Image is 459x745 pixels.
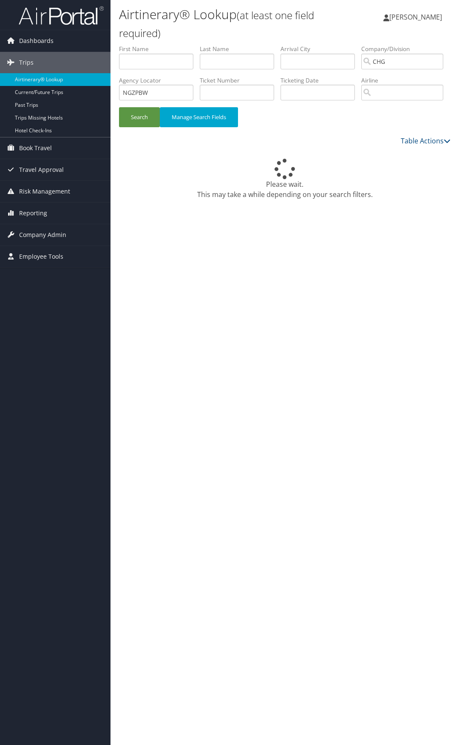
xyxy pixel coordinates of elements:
[19,203,47,224] span: Reporting
[19,159,64,180] span: Travel Approval
[361,76,450,85] label: Airline
[383,4,450,30] a: [PERSON_NAME]
[389,12,442,22] span: [PERSON_NAME]
[19,30,54,51] span: Dashboards
[19,52,34,73] span: Trips
[19,137,52,159] span: Book Travel
[280,45,361,53] label: Arrival City
[19,246,63,267] span: Employee Tools
[119,6,340,41] h1: Airtinerary® Lookup
[119,45,200,53] label: First Name
[19,181,70,202] span: Risk Management
[361,45,450,53] label: Company/Division
[19,224,66,245] span: Company Admin
[401,136,450,146] a: Table Actions
[119,159,450,200] div: Please wait. This may take a while depending on your search filters.
[280,76,361,85] label: Ticketing Date
[19,6,104,26] img: airportal-logo.png
[200,76,280,85] label: Ticket Number
[160,107,238,127] button: Manage Search Fields
[119,107,160,127] button: Search
[200,45,280,53] label: Last Name
[119,76,200,85] label: Agency Locator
